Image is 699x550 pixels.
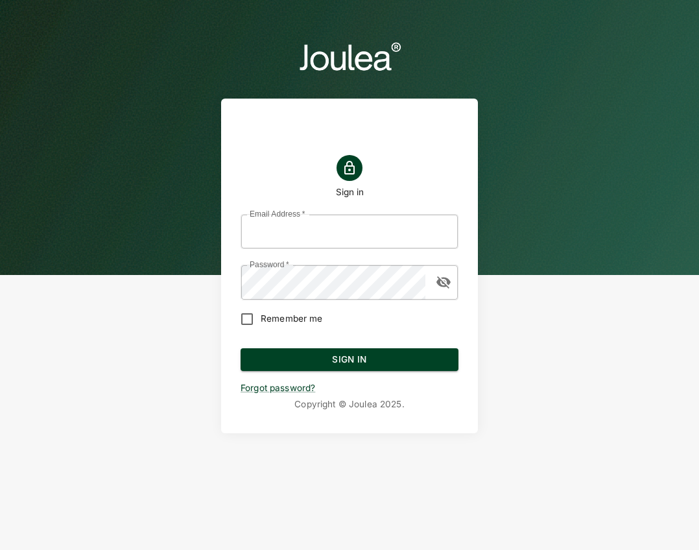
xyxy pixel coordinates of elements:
button: Sign In [241,348,458,372]
h1: Sign in [336,186,364,198]
label: Email Address [250,208,305,219]
p: Copyright © Joulea 2025 . [241,398,458,411]
img: logo [298,39,401,73]
label: Password [250,259,289,270]
a: Forgot password? [241,383,315,393]
span: Remember me [261,312,322,325]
